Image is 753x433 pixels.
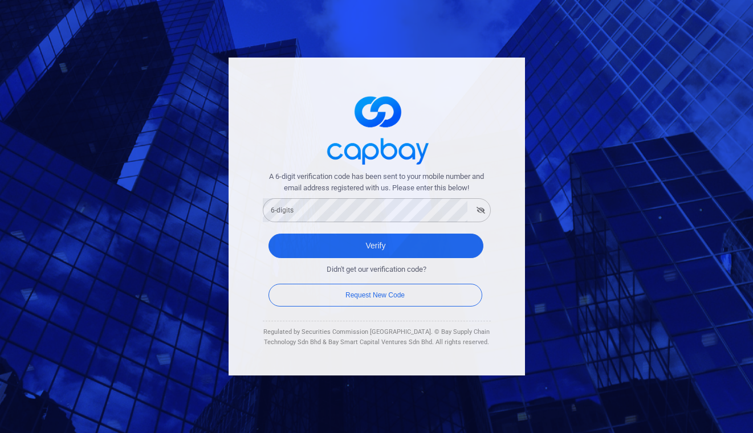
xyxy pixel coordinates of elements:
[327,264,426,276] span: Didn't get our verification code?
[268,284,482,307] button: Request New Code
[320,86,434,171] img: logo
[263,171,491,195] span: A 6-digit verification code has been sent to your mobile number and email address registered with...
[263,327,491,347] div: Regulated by Securities Commission [GEOGRAPHIC_DATA]. © Bay Supply Chain Technology Sdn Bhd & Bay...
[268,234,483,258] button: Verify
